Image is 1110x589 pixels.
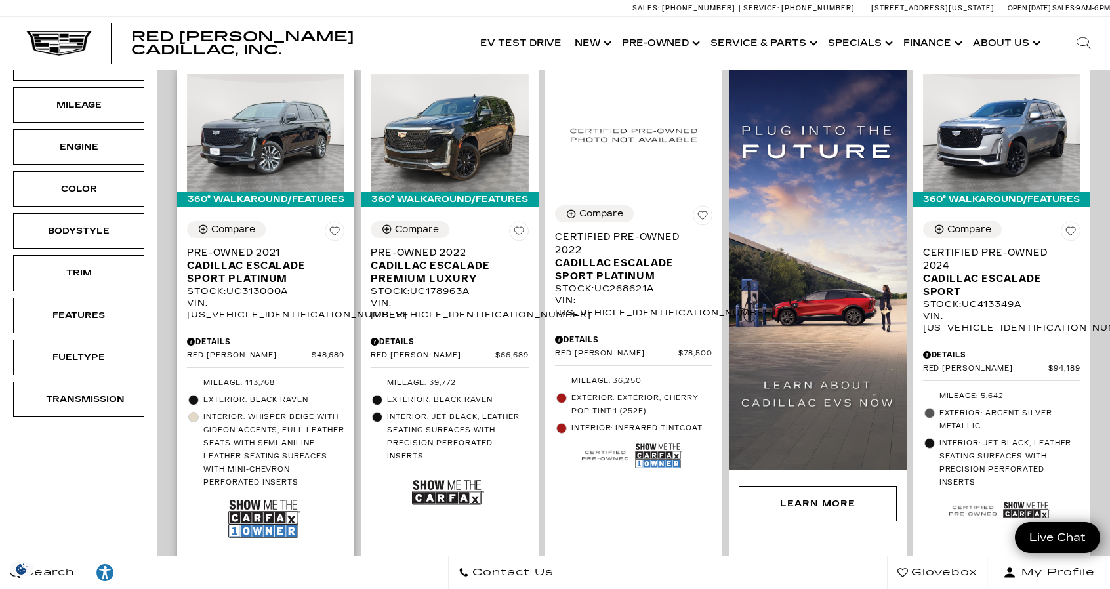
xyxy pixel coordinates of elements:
span: Red [PERSON_NAME] [371,351,495,361]
div: ColorColor [13,171,144,207]
div: Compare [211,224,255,235]
button: Compare Vehicle [923,221,1002,238]
div: Features [46,308,112,323]
div: Compare [579,208,623,220]
div: Pricing Details - Pre-Owned 2021 Cadillac Escalade Sport Platinum [187,336,344,348]
div: Pricing Details - Pre-Owned 2022 Cadillac Escalade Premium Luxury [371,336,528,348]
a: Sales: [PHONE_NUMBER] [632,5,739,12]
span: My Profile [1016,563,1095,582]
a: About Us [966,17,1044,70]
div: Bodystyle [46,224,112,238]
img: 2024 Cadillac Escalade Sport [923,74,1080,192]
img: Show Me the CARFAX Badge [412,468,484,516]
div: FeaturesFeatures [13,298,144,333]
li: Mileage: 113,768 [187,375,344,392]
div: Fueltype [46,350,112,365]
button: Save Vehicle [509,221,529,246]
div: VIN: [US_VEHICLE_IDENTIFICATION_NUMBER] [923,310,1080,334]
div: VIN: [US_VEHICLE_IDENTIFICATION_NUMBER] [371,297,528,321]
div: Stock : UC268621A [555,283,712,294]
div: Learn More [739,486,896,521]
span: Contact Us [469,563,554,582]
span: Interior: Jet Black, Leather seating surfaces with precision perforated inserts [939,437,1080,489]
span: Open [DATE] [1008,4,1051,12]
span: Red [PERSON_NAME] [923,364,1049,374]
section: Click to Open Cookie Consent Modal [7,562,37,576]
a: Glovebox [887,556,988,589]
span: Sales: [1052,4,1076,12]
img: Cadillac Certified Used Vehicle [582,444,629,467]
span: Exterior: Black Raven [387,394,528,407]
button: Compare Vehicle [371,221,449,238]
button: Save Vehicle [325,221,344,246]
div: EngineEngine [13,129,144,165]
a: Cadillac Dark Logo with Cadillac White Text [26,31,92,56]
div: Stock : UC313000A [187,285,344,297]
span: Live Chat [1023,530,1092,545]
button: Save Vehicle [693,205,712,230]
a: Red [PERSON_NAME] $78,500 [555,349,712,359]
div: 360° WalkAround/Features [177,192,354,207]
span: [PHONE_NUMBER] [662,4,735,12]
div: Trim [46,266,112,280]
div: Compare [395,224,439,235]
div: Stock : UC178963A [371,285,528,297]
span: Exterior: Black Raven [203,394,344,407]
div: Mileage [46,98,112,112]
div: MileageMileage [13,87,144,123]
a: Live Chat [1015,522,1100,553]
div: VIN: [US_VEHICLE_IDENTIFICATION_NUMBER] [555,294,712,318]
span: Sales: [632,4,660,12]
div: Learn More [780,497,855,511]
span: Cadillac Escalade Sport Platinum [555,256,703,283]
a: Service & Parts [704,17,821,70]
img: Show Me the CARFAX Badge [1003,495,1050,526]
a: Certified Pre-Owned 2024Cadillac Escalade Sport [923,246,1080,298]
a: New [568,17,615,70]
div: VIN: [US_VEHICLE_IDENTIFICATION_NUMBER] [187,297,344,321]
img: Cadillac Certified Used Vehicle [949,499,997,522]
span: Certified Pre-Owned 2022 [555,230,703,256]
button: Save Vehicle [1061,221,1080,246]
span: Red [PERSON_NAME] [555,349,679,359]
button: Open user profile menu [988,556,1110,589]
a: Certified Pre-Owned 2022Cadillac Escalade Sport Platinum [555,230,712,283]
div: 360° WalkAround/Features [361,192,538,207]
a: Red [PERSON_NAME] $94,189 [923,364,1080,374]
span: Pre-Owned 2021 [187,246,335,259]
a: Pre-Owned 2021Cadillac Escalade Sport Platinum [187,246,344,285]
span: Service: [743,4,779,12]
button: Compare Vehicle [555,205,634,222]
a: Red [PERSON_NAME] $48,689 [187,351,344,361]
span: Exterior: Argent Silver Metallic [939,407,1080,433]
span: Cadillac Escalade Sport [923,272,1071,298]
div: Explore your accessibility options [85,563,125,582]
span: Red [PERSON_NAME] Cadillac, Inc. [131,29,354,58]
div: 360° WalkAround/Features [913,192,1090,207]
div: Compare [947,224,991,235]
a: [STREET_ADDRESS][US_STATE] [871,4,995,12]
span: Cadillac Escalade Premium Luxury [371,259,518,285]
img: 2022 Cadillac Escalade Premium Luxury [371,74,528,192]
span: Red [PERSON_NAME] [187,351,312,361]
span: $94,189 [1048,364,1080,374]
div: TrimTrim [13,255,144,291]
img: Show Me the CARFAX 1-Owner Badge [228,495,300,542]
span: 9 AM-6 PM [1076,4,1110,12]
button: Compare Vehicle [187,221,266,238]
img: 2022 Cadillac Escalade Sport Platinum [555,74,712,195]
span: $78,500 [678,349,712,359]
a: Pre-Owned 2022Cadillac Escalade Premium Luxury [371,246,528,285]
span: Exterior: Exterior, Cherry Pop Tint-1 (252f) [571,392,712,418]
span: Interior: Infrared Tintcoat [571,422,712,435]
div: Transmission [46,392,112,407]
a: Pre-Owned [615,17,704,70]
span: Certified Pre-Owned 2024 [923,246,1071,272]
div: Search [1058,17,1110,70]
img: 2021 Cadillac Escalade Sport Platinum [187,74,344,192]
div: TransmissionTransmission [13,382,144,417]
span: Interior: Jet Black, Leather seating surfaces with precision perforated inserts [387,411,528,463]
div: FueltypeFueltype [13,340,144,375]
span: Cadillac Escalade Sport Platinum [187,259,335,285]
span: Search [20,563,75,582]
